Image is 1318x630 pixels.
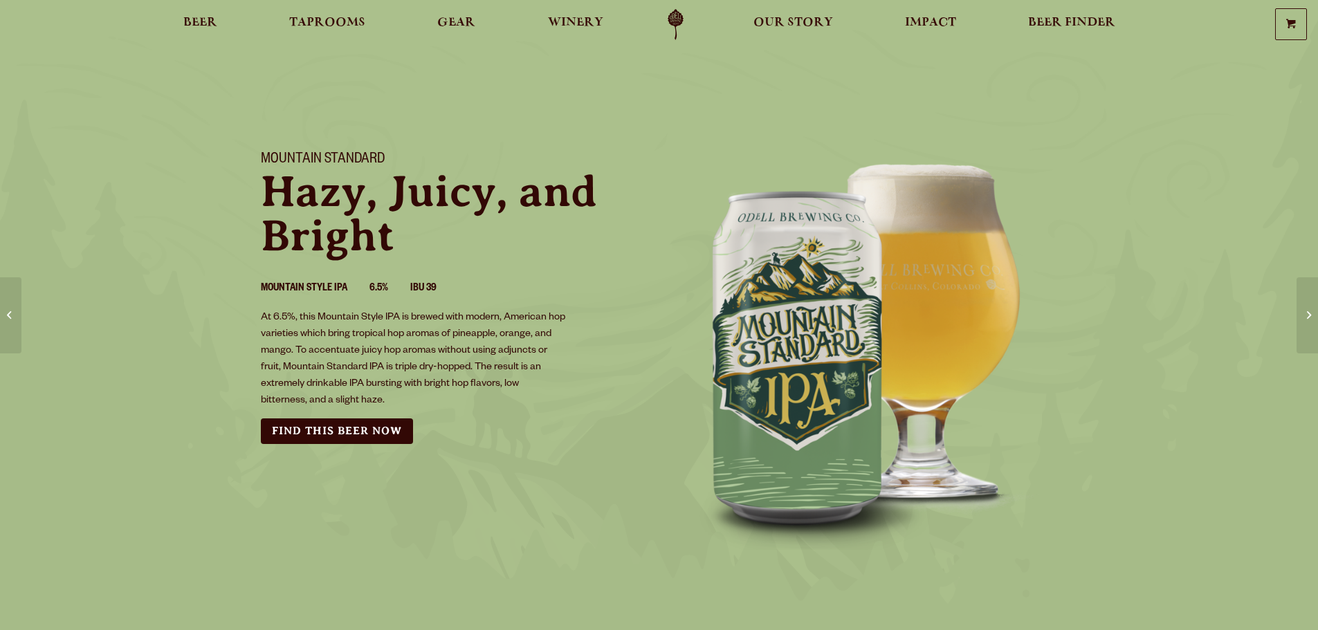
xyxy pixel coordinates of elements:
a: Taprooms [280,9,374,40]
a: Winery [539,9,612,40]
span: Gear [437,17,475,28]
a: Impact [896,9,965,40]
span: Taprooms [289,17,365,28]
span: Winery [548,17,603,28]
span: Our Story [753,17,833,28]
a: Gear [428,9,484,40]
span: Beer Finder [1028,17,1115,28]
li: Mountain Style IPA [261,280,369,298]
a: Beer [174,9,226,40]
span: Impact [905,17,956,28]
img: Image of can and pour [659,135,1074,550]
li: 6.5% [369,280,410,298]
a: Odell Home [650,9,702,40]
a: Our Story [744,9,842,40]
li: IBU 39 [410,280,459,298]
p: Hazy, Juicy, and Bright [261,169,643,258]
h1: Mountain Standard [261,151,643,169]
p: At 6.5%, this Mountain Style IPA is brewed with modern, American hop varieties which bring tropic... [261,310,567,409]
a: Beer Finder [1019,9,1124,40]
span: Beer [183,17,217,28]
a: Find this Beer Now [261,418,413,444]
